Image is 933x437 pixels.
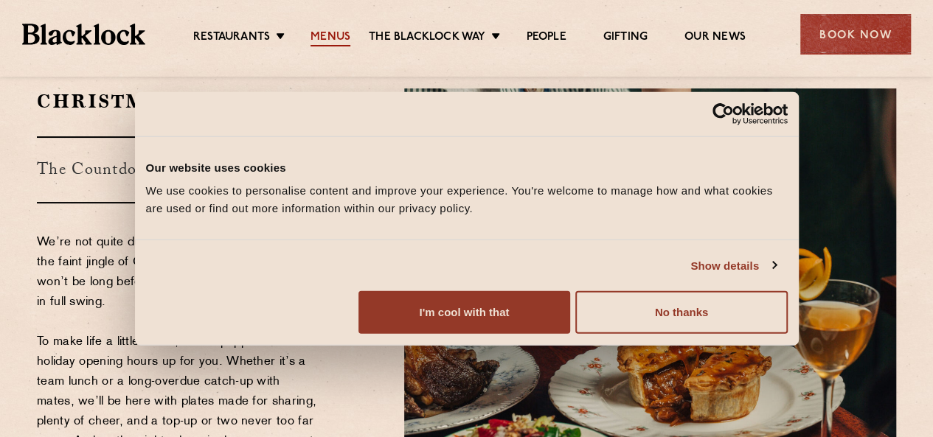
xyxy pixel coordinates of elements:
[690,256,776,274] a: Show details
[358,291,570,334] button: I'm cool with that
[369,30,485,46] a: The Blacklock Way
[193,30,270,46] a: Restaurants
[800,14,911,55] div: Book Now
[146,158,788,176] div: Our website uses cookies
[684,30,746,46] a: Our News
[146,182,788,217] div: We use cookies to personalise content and improve your experience. You're welcome to manage how a...
[311,30,350,46] a: Menus
[37,136,319,203] h3: The Countdown Begins
[37,88,319,114] h2: Christmas
[603,30,648,46] a: Gifting
[575,291,787,334] button: No thanks
[526,30,566,46] a: People
[659,102,788,125] a: Usercentrics Cookiebot - opens in a new window
[22,24,145,44] img: BL_Textured_Logo-footer-cropped.svg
